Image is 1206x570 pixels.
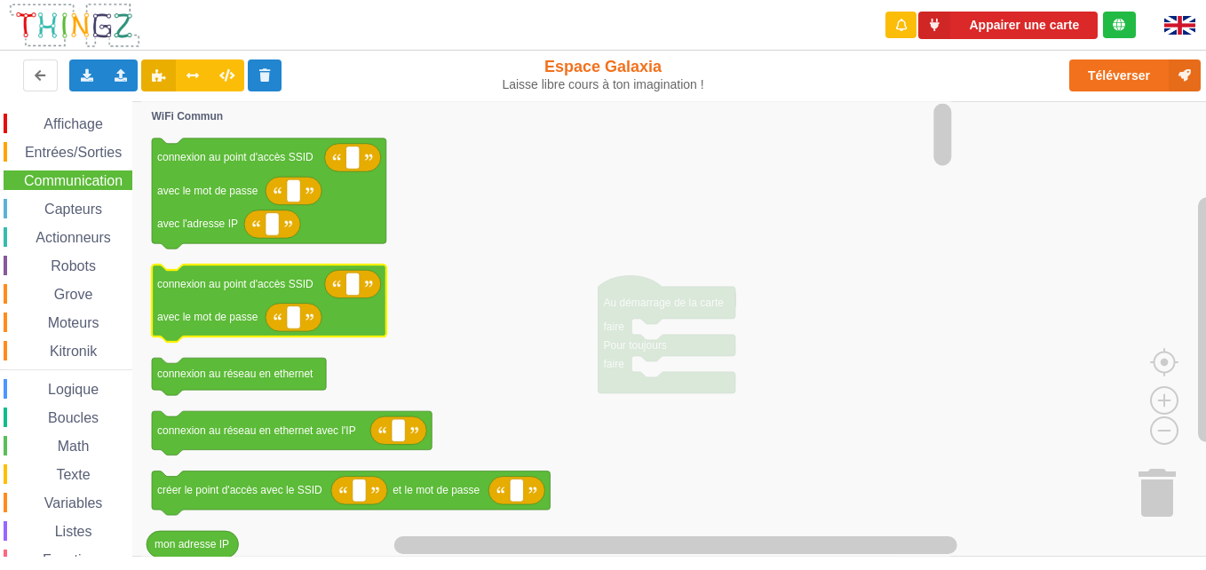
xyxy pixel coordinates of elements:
[42,202,105,217] span: Capteurs
[157,368,313,380] text: connexion au réseau en ethernet
[157,484,322,496] text: créer le point d'accès avec le SSID
[393,484,480,496] text: et le mot de passe
[45,315,102,330] span: Moteurs
[48,258,99,273] span: Robots
[501,77,705,92] div: Laisse libre cours à ton imagination !
[55,439,92,454] span: Math
[22,145,124,160] span: Entrées/Sorties
[157,218,238,230] text: avec l'adresse IP
[157,311,258,323] text: avec le mot de passe
[41,116,105,131] span: Affichage
[33,230,114,245] span: Actionneurs
[42,495,106,511] span: Variables
[157,424,356,437] text: connexion au réseau en ethernet avec l'IP
[157,278,313,290] text: connexion au point d'accès SSID
[45,410,101,425] span: Boucles
[918,12,1098,39] button: Appairer une carte
[1164,16,1195,35] img: gb.png
[21,173,125,188] span: Communication
[47,344,99,359] span: Kitronik
[52,287,96,302] span: Grove
[40,552,107,567] span: Fonctions
[45,382,101,397] span: Logique
[157,185,258,197] text: avec le mot de passe
[1069,59,1201,91] button: Téléverser
[8,2,141,49] img: thingz_logo.png
[52,524,95,539] span: Listes
[157,151,313,163] text: connexion au point d'accès SSID
[501,57,705,92] div: Espace Galaxia
[152,110,224,123] text: WiFi Commun
[1103,12,1136,38] div: Tu es connecté au serveur de création de Thingz
[53,467,92,482] span: Texte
